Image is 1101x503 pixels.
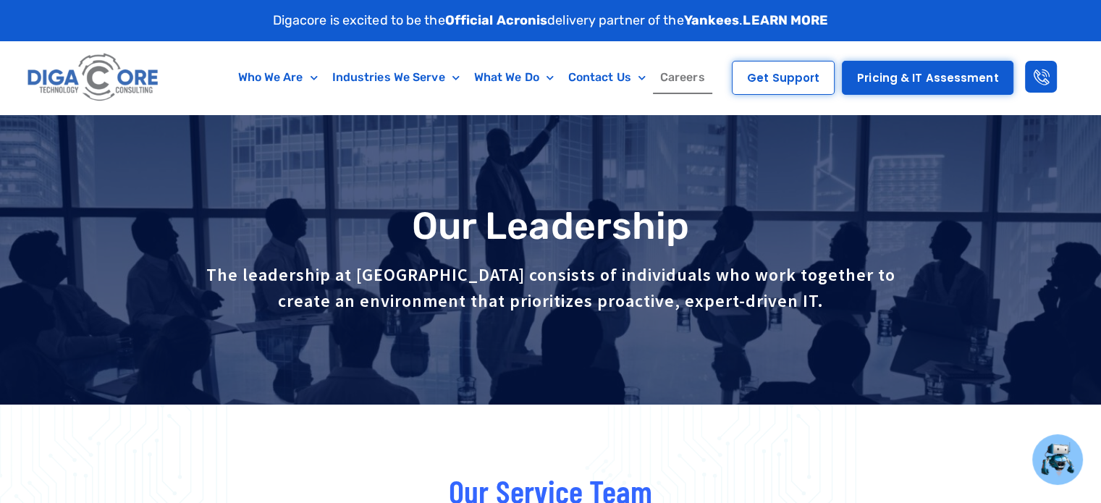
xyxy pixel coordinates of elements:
h1: Our Leadership [88,206,1014,247]
a: Pricing & IT Assessment [842,61,1013,95]
a: Get Support [732,61,835,95]
span: Pricing & IT Assessment [857,72,998,83]
a: What We Do [467,61,561,94]
strong: Yankees [684,12,740,28]
strong: Official Acronis [445,12,548,28]
a: Industries We Serve [325,61,467,94]
a: LEARN MORE [743,12,828,28]
a: Who We Are [231,61,325,94]
span: Get Support [747,72,819,83]
p: The leadership at [GEOGRAPHIC_DATA] consists of individuals who work together to create an enviro... [203,262,898,314]
a: Careers [653,61,712,94]
a: Contact Us [561,61,653,94]
p: Digacore is excited to be the delivery partner of the . [273,11,829,30]
nav: Menu [221,61,722,94]
img: Digacore logo 1 [24,48,163,107]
